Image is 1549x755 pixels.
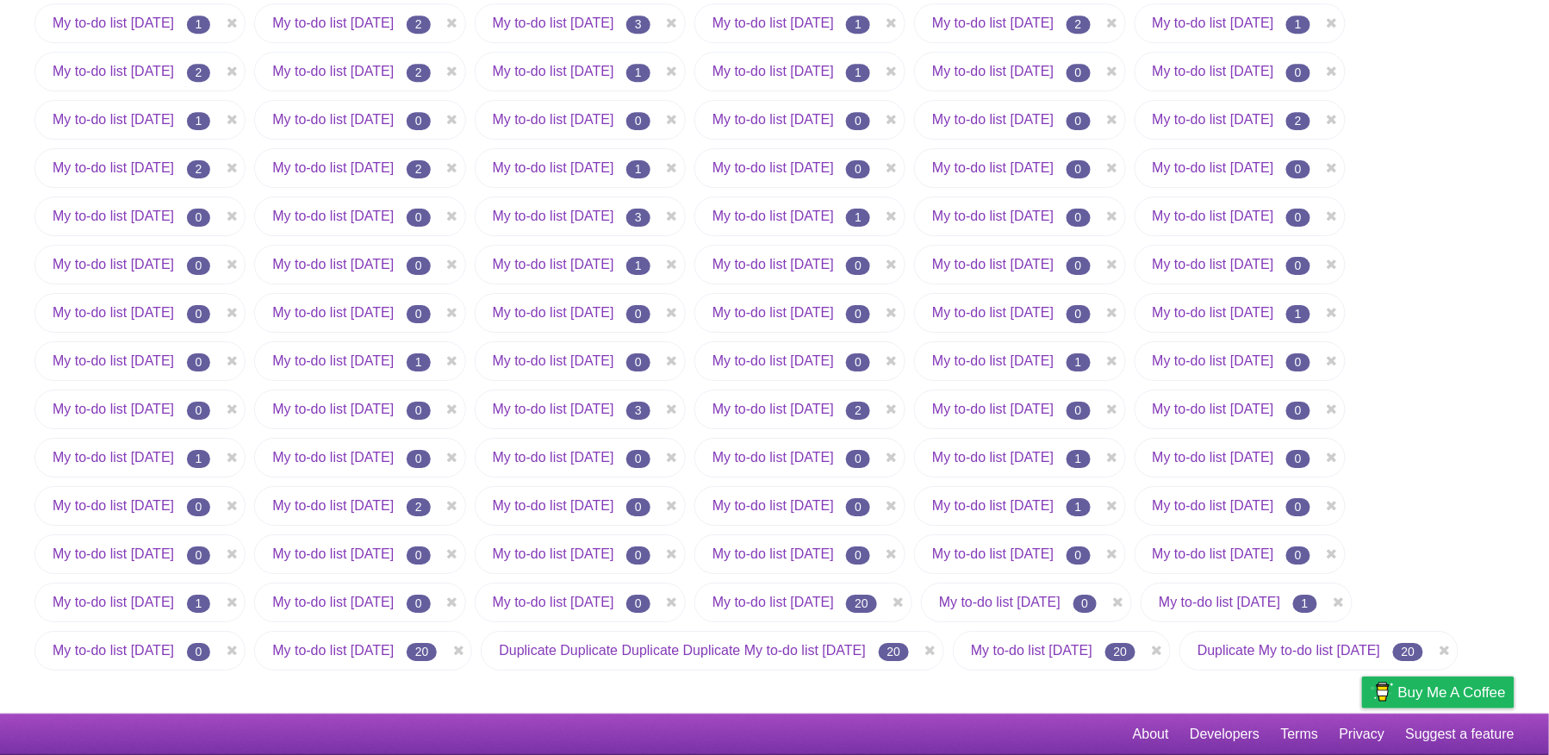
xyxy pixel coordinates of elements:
span: 0 [1286,353,1310,371]
span: 0 [626,305,650,323]
span: 0 [407,305,431,323]
a: My to-do list [DATE] [272,112,394,127]
span: 0 [846,112,870,130]
a: Terms [1281,718,1319,751]
span: 0 [1286,402,1310,420]
a: My to-do list [DATE] [53,64,174,78]
span: 3 [626,209,650,227]
a: Suggest a feature [1406,718,1515,751]
a: My to-do list [DATE] [272,257,394,271]
span: 2 [1067,16,1091,34]
span: 20 [846,595,877,613]
span: 20 [1105,643,1136,661]
a: My to-do list [DATE] [272,450,394,465]
span: 0 [1286,160,1310,178]
a: My to-do list [DATE] [712,595,834,609]
a: My to-do list [DATE] [712,209,834,223]
span: 2 [187,64,211,82]
a: My to-do list [DATE] [712,498,834,513]
a: My to-do list [DATE] [493,257,614,271]
a: My to-do list [DATE] [493,160,614,175]
a: My to-do list [DATE] [272,546,394,561]
span: 0 [1067,546,1091,565]
span: 1 [1286,16,1310,34]
a: My to-do list [DATE] [932,257,1054,271]
a: My to-do list [DATE] [712,112,834,127]
a: My to-do list [DATE] [1153,209,1274,223]
a: My to-do list [DATE] [1153,546,1274,561]
span: 1 [187,595,211,613]
a: My to-do list [DATE] [53,498,174,513]
a: My to-do list [DATE] [53,450,174,465]
span: 0 [187,257,211,275]
a: My to-do list [DATE] [712,257,834,271]
a: My to-do list [DATE] [932,209,1054,223]
a: My to-do list [DATE] [712,450,834,465]
a: My to-do list [DATE] [53,209,174,223]
a: Privacy [1340,718,1384,751]
a: My to-do list [DATE] [939,595,1061,609]
span: 0 [407,112,431,130]
span: 1 [846,64,870,82]
a: My to-do list [DATE] [932,353,1054,368]
span: 2 [187,160,211,178]
a: My to-do list [DATE] [272,160,394,175]
span: 1 [187,16,211,34]
a: My to-do list [DATE] [272,595,394,609]
a: My to-do list [DATE] [272,64,394,78]
a: My to-do list [DATE] [712,160,834,175]
span: 0 [1067,305,1091,323]
a: My to-do list [DATE] [971,643,1092,658]
a: My to-do list [DATE] [272,16,394,30]
a: My to-do list [DATE] [53,595,174,609]
span: 0 [187,209,211,227]
a: My to-do list [DATE] [493,402,614,416]
a: My to-do list [DATE] [932,305,1054,320]
span: 0 [407,546,431,565]
span: 0 [846,160,870,178]
a: My to-do list [DATE] [493,353,614,368]
span: 0 [1067,209,1091,227]
a: My to-do list [DATE] [53,257,174,271]
a: My to-do list [DATE] [53,112,174,127]
a: My to-do list [DATE] [932,160,1054,175]
span: 0 [626,546,650,565]
a: My to-do list [DATE] [1153,402,1274,416]
span: 0 [1286,498,1310,516]
span: 2 [407,16,431,34]
a: My to-do list [DATE] [493,209,614,223]
span: 0 [626,112,650,130]
a: My to-do list [DATE] [272,498,394,513]
a: My to-do list [DATE] [712,353,834,368]
span: 0 [1286,257,1310,275]
a: My to-do list [DATE] [932,64,1054,78]
a: My to-do list [DATE] [1153,160,1274,175]
span: 1 [626,160,650,178]
span: 0 [1067,64,1091,82]
span: 1 [846,16,870,34]
a: My to-do list [DATE] [493,595,614,609]
span: 0 [1286,64,1310,82]
span: 2 [407,498,431,516]
span: 2 [407,160,431,178]
a: My to-do list [DATE] [712,402,834,416]
a: My to-do list [DATE] [932,16,1054,30]
span: 1 [626,257,650,275]
a: About [1133,718,1169,751]
a: My to-do list [DATE] [272,305,394,320]
span: 0 [187,546,211,565]
a: My to-do list [DATE] [932,546,1054,561]
a: My to-do list [DATE] [932,112,1054,127]
span: 0 [846,257,870,275]
a: My to-do list [DATE] [493,546,614,561]
a: My to-do list [DATE] [1153,450,1274,465]
span: 0 [1286,209,1310,227]
a: Buy me a coffee [1362,677,1515,708]
span: 2 [846,402,870,420]
span: 0 [407,257,431,275]
a: My to-do list [DATE] [53,546,174,561]
span: 0 [846,546,870,565]
span: 1 [1067,498,1091,516]
a: My to-do list [DATE] [932,402,1054,416]
a: My to-do list [DATE] [53,305,174,320]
